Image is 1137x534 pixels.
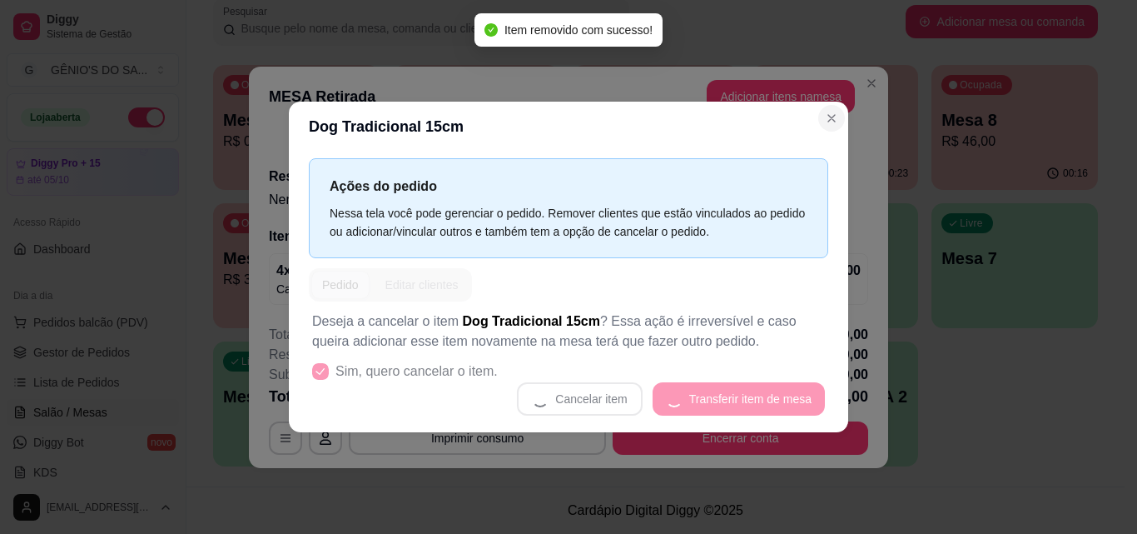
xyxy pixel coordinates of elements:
span: Dog Tradicional 15cm [463,314,600,328]
span: Item removido com sucesso! [504,23,653,37]
button: Close [818,105,845,132]
span: check-circle [484,23,498,37]
header: Dog Tradicional 15cm [289,102,848,152]
div: Nessa tela você pode gerenciar o pedido. Remover clientes que estão vinculados ao pedido ou adici... [330,204,807,241]
p: Deseja a cancelar o item ? Essa ação é irreversível e caso queira adicionar esse item novamente n... [312,312,825,352]
p: Ações do pedido [330,176,807,197]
